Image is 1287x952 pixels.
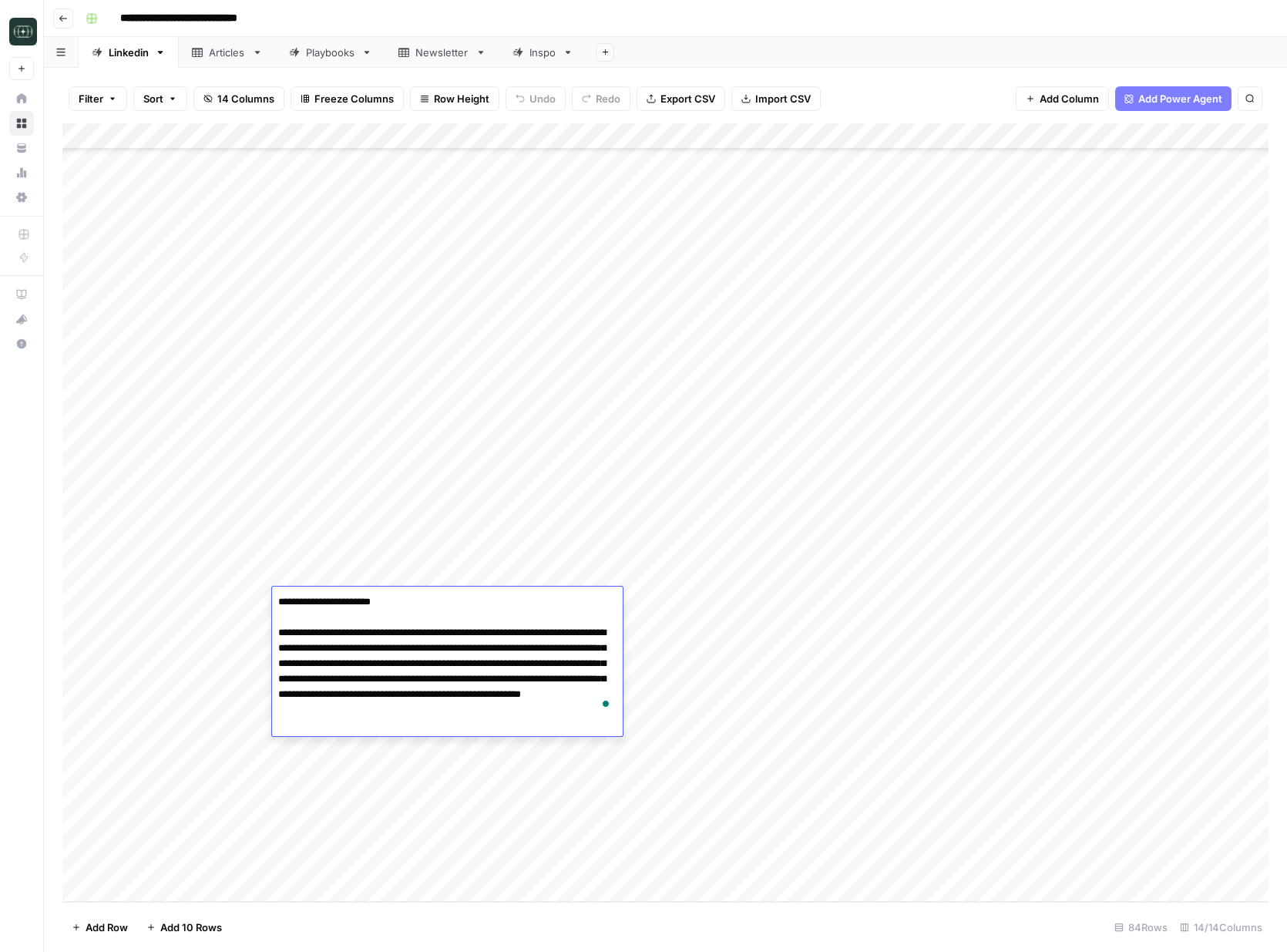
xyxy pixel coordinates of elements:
span: Filter [79,91,103,106]
div: 84 Rows [1108,915,1174,940]
span: Add Row [86,920,128,935]
div: Inspo [529,45,556,60]
button: Row Height [410,86,499,111]
button: Add Power Agent [1115,86,1232,111]
a: Inspo [499,37,586,68]
span: Freeze Columns [314,91,394,106]
button: Add 10 Rows [137,915,231,940]
a: Browse [9,111,34,136]
a: Settings [9,185,34,210]
button: Workspace: Catalyst [9,12,34,51]
button: Add Column [1016,86,1109,111]
button: Help + Support [9,331,34,356]
a: Newsletter [385,37,499,68]
span: Add Column [1040,91,1099,106]
div: Playbooks [306,45,355,60]
div: 14/14 Columns [1174,915,1269,940]
button: What's new? [9,307,34,331]
span: 14 Columns [217,91,274,106]
span: Sort [143,91,163,106]
button: Sort [133,86,187,111]
button: Add Row [62,915,137,940]
button: Export CSV [637,86,725,111]
span: Redo [596,91,620,106]
div: Newsletter [415,45,469,60]
span: Import CSV [755,91,811,106]
button: Undo [506,86,566,111]
span: Export CSV [660,91,715,106]
a: Home [9,86,34,111]
div: Linkedin [109,45,149,60]
a: Linkedin [79,37,179,68]
a: Articles [179,37,276,68]
textarea: To enrich screen reader interactions, please activate Accessibility in Grammarly extension settings [272,591,623,721]
a: Your Data [9,136,34,160]
button: Filter [69,86,127,111]
button: Import CSV [731,86,821,111]
span: Add Power Agent [1138,91,1222,106]
span: Row Height [434,91,489,106]
a: Usage [9,160,34,185]
button: Freeze Columns [291,86,404,111]
img: Catalyst Logo [9,18,37,45]
div: What's new? [10,308,33,331]
div: Articles [209,45,246,60]
button: 14 Columns [193,86,284,111]
a: Playbooks [276,37,385,68]
a: AirOps Academy [9,282,34,307]
span: Undo [529,91,556,106]
span: Add 10 Rows [160,920,222,935]
button: Redo [572,86,630,111]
